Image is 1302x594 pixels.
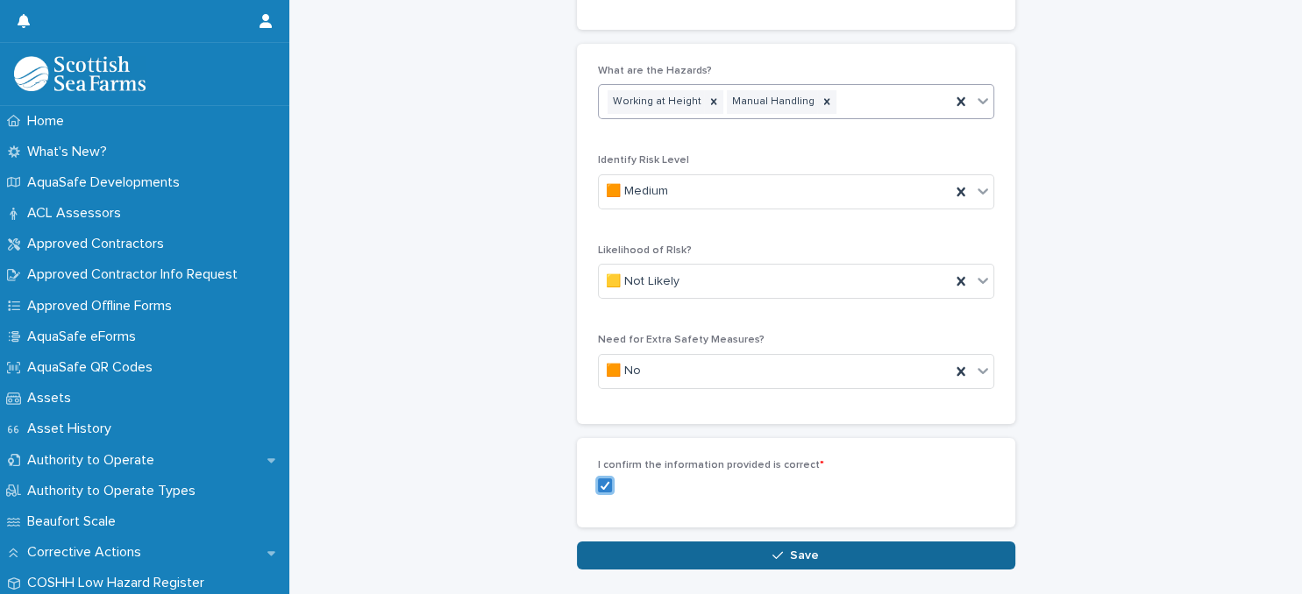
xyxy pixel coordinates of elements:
span: I confirm the information provided is correct [598,460,824,470]
div: Working at Height [608,90,704,114]
p: Corrective Actions [20,544,155,561]
p: AquaSafe Developments [20,174,194,191]
div: Manual Handling [727,90,817,114]
p: Asset History [20,421,125,437]
span: 🟧 No [606,362,641,380]
p: Home [20,113,78,130]
p: Beaufort Scale [20,513,130,530]
span: Save [790,549,819,562]
p: Approved Offline Forms [20,298,186,315]
p: AquaSafe eForms [20,329,150,345]
p: Assets [20,390,85,407]
p: AquaSafe QR Codes [20,359,167,376]
p: COSHH Low Hazard Register [20,575,218,591]
p: Approved Contractors [20,236,178,252]
p: ACL Assessors [20,205,135,222]
p: Authority to Operate [20,452,168,469]
span: Identify Risk Level [598,155,689,166]
p: Authority to Operate Types [20,483,210,499]
span: 🟧 Medium [606,182,668,201]
span: 🟨 Not Likely [606,272,679,291]
span: Need for Extra Safety Measures? [598,335,765,345]
p: Approved Contractor Info Request [20,266,252,283]
span: What are the Hazards? [598,66,712,76]
p: What's New? [20,144,121,160]
img: bPIBxiqnSb2ggTQWdOVV [14,56,146,91]
button: Save [577,541,1015,569]
span: Likelihood of RIsk? [598,245,692,256]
